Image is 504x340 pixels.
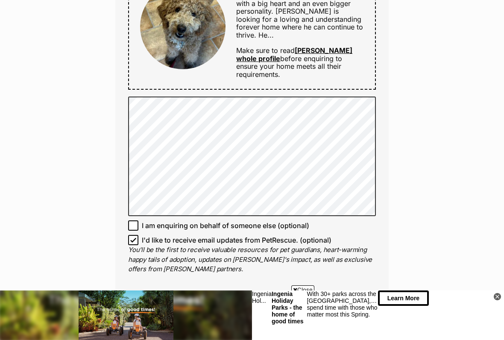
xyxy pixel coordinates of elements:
span: I am enquiring on behalf of someone else (optional) [142,220,309,231]
p: You'll be the first to receive valuable resources for pet guardians, heart-warming happy tails of... [128,245,376,274]
span: [PERSON_NAME] is looking for a loving and understanding forever home where he can continue to thr... [236,7,363,39]
a: [PERSON_NAME] whole profile [236,46,352,62]
span: I'd like to receive email updates from PetRescue. (optional) [142,235,331,245]
span: Close [291,285,314,294]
